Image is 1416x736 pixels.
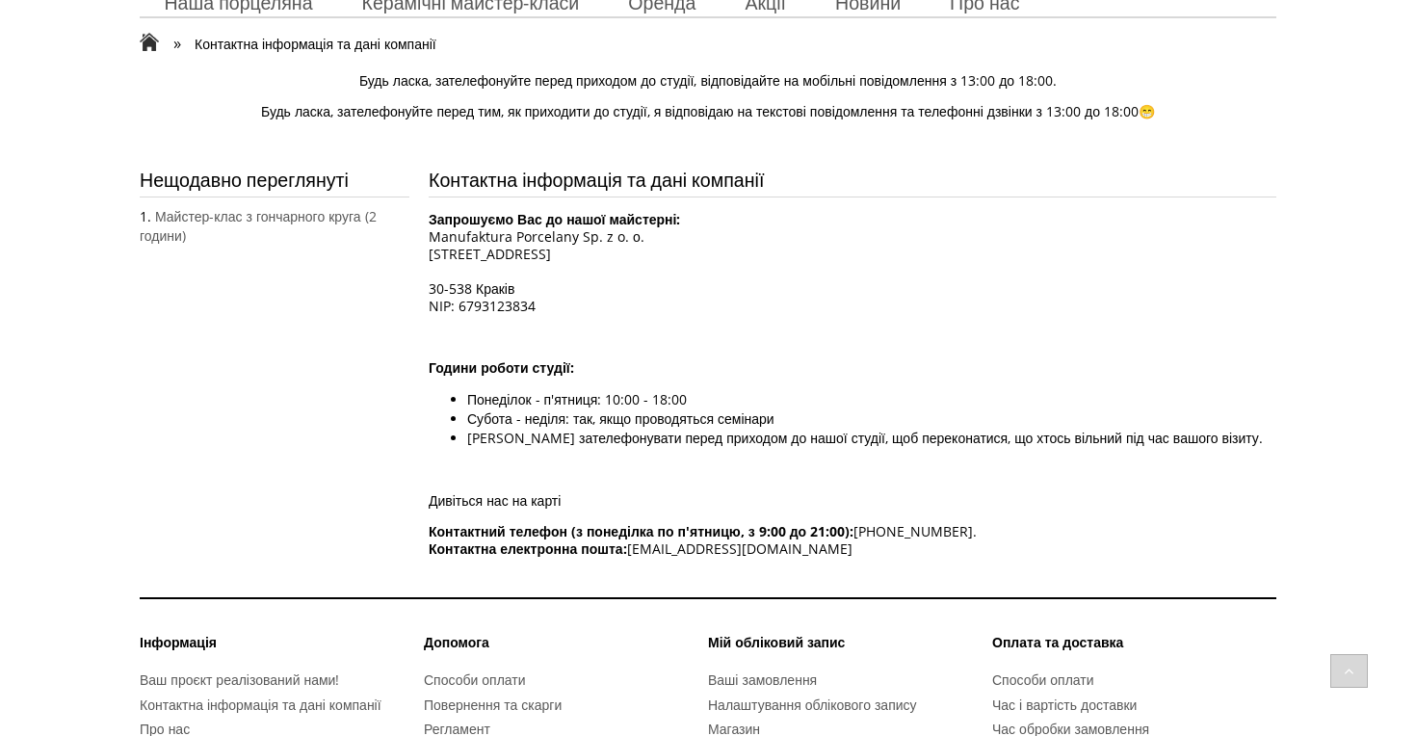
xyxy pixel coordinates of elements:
[429,358,574,377] font: Години роботи студії:
[467,409,774,428] font: Субота - неділя: так, якщо проводяться семінари
[424,696,562,714] a: Повернення та скарги
[429,491,561,510] a: Дивіться нас на карті
[992,670,1094,689] a: Способи оплати
[429,522,853,540] font: Контактний телефон (з понеділка по п'ятницю, з 9:00 до 21:00):
[429,279,514,298] font: 30-538 Краків
[627,539,852,558] font: [EMAIL_ADDRESS][DOMAIN_NAME]
[424,633,489,651] font: Допомога
[140,207,377,245] a: Майстер-клас з гончарного круга (2 години)
[424,670,526,689] a: Способи оплати
[853,522,977,540] font: [PHONE_NUMBER].
[140,633,217,651] font: Інформація
[708,670,817,689] a: Ваші замовлення
[429,227,644,246] font: Manufaktura Porcelany Sp. z o. о.
[429,245,551,263] font: [STREET_ADDRESS]
[429,167,764,193] font: Контактна інформація та дані компанії
[467,429,1263,447] font: [PERSON_NAME] зателефонувати перед приходом до нашої студії, щоб переконатися, що хтось вільний п...
[429,210,680,228] font: Запрошуємо Вас до нашої майстерні:
[140,696,381,714] a: Контактна інформація та дані компанії
[359,71,1057,90] font: Будь ласка, зателефонуйте перед приходом до студії, відповідайте на мобільні повідомлення з 13:00...
[261,102,1155,120] font: Будь ласка, зателефонуйте перед тим, як приходити до студії, я відповідаю на текстові повідомленн...
[992,633,1123,651] font: Оплата та доставка
[708,633,845,651] font: Мій обліковий запис
[195,35,436,53] font: Контактна інформація та дані компанії
[173,32,181,54] font: »
[429,539,627,558] font: Контактна електронна пошта:
[140,670,339,689] a: Ваш проєкт реалізований нами!
[467,390,687,408] font: Понеділок - п'ятниця: 10:00 - 18:00
[429,522,977,558] a: Контактний телефон (з понеділка по п'ятницю, з 9:00 до 21:00):[PHONE_NUMBER].Контактна електронна...
[140,167,349,193] font: Нещодавно переглянуті
[429,297,536,315] font: NIP: 6793123834
[992,696,1137,714] a: Час і вартість доставки
[708,696,917,714] a: Налаштування облікового запису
